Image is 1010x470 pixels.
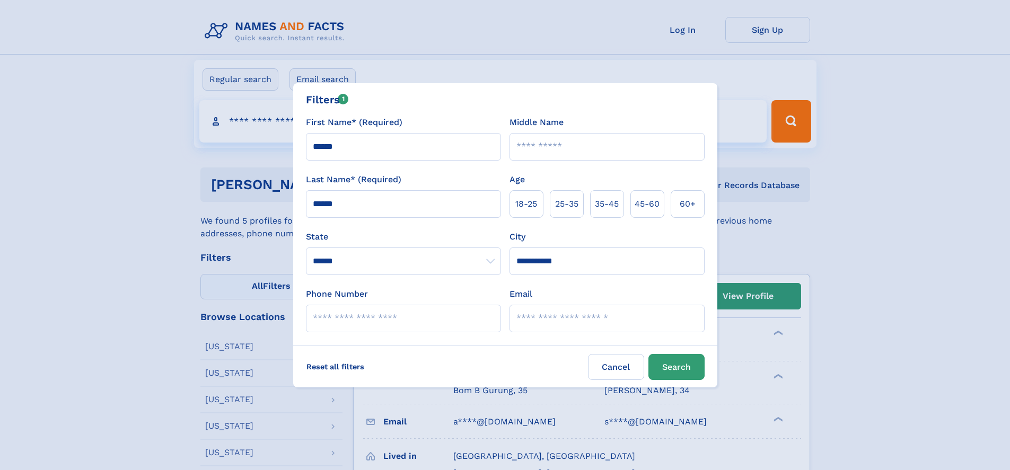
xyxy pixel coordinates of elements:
[306,116,402,129] label: First Name* (Required)
[510,230,525,243] label: City
[595,198,619,210] span: 35‑45
[555,198,578,210] span: 25‑35
[306,173,401,186] label: Last Name* (Required)
[300,354,371,379] label: Reset all filters
[515,198,537,210] span: 18‑25
[306,92,349,108] div: Filters
[510,288,532,300] label: Email
[306,288,368,300] label: Phone Number
[510,173,525,186] label: Age
[510,116,564,129] label: Middle Name
[680,198,696,210] span: 60+
[635,198,660,210] span: 45‑60
[306,230,501,243] label: State
[648,354,705,380] button: Search
[588,354,644,380] label: Cancel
